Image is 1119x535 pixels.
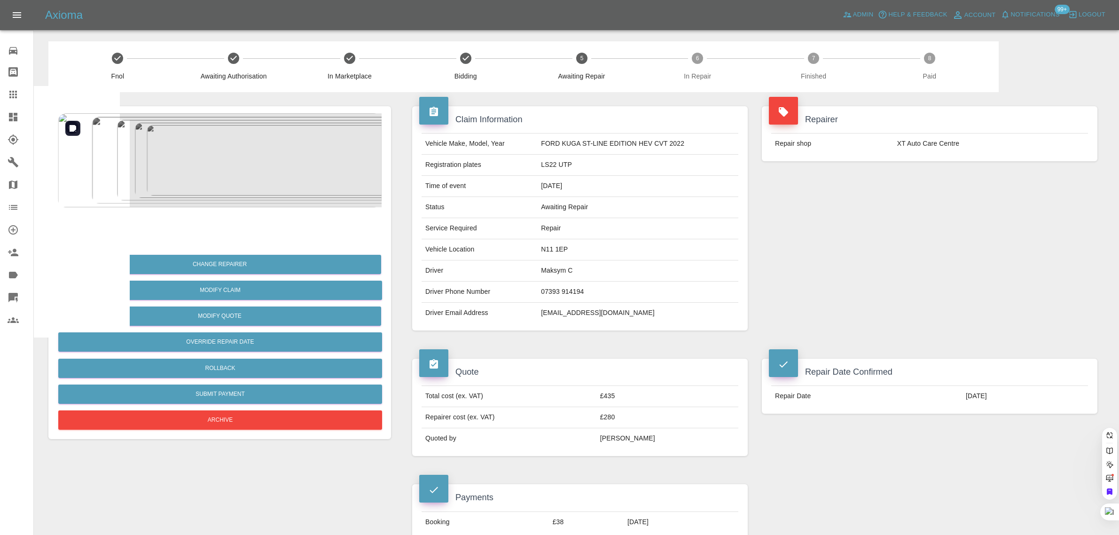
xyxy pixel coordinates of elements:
td: LS22 UTP [537,155,738,176]
span: In Repair [643,71,752,81]
a: Admin [840,8,876,22]
button: Archive [58,410,382,430]
span: Paid [875,71,984,81]
button: Logout [1066,8,1108,22]
td: Registration plates [422,155,537,176]
td: [PERSON_NAME] [596,428,738,449]
span: Logout [1079,9,1105,20]
td: Status [422,197,537,218]
td: Repairer cost (ex. VAT) [422,407,596,428]
span: Notifications [1011,9,1060,20]
td: Repair Date [771,386,962,407]
td: Awaiting Repair [537,197,738,218]
td: Driver Email Address [422,303,537,323]
h4: Payments [419,491,741,504]
span: Finished [759,71,868,81]
td: Driver Phone Number [422,282,537,303]
span: Fnol [63,71,172,81]
td: Quoted by [422,428,596,449]
button: Help & Feedback [876,8,949,22]
td: FORD KUGA ST-LINE EDITION HEV CVT 2022 [537,134,738,155]
td: Vehicle Make, Model, Year [422,134,537,155]
button: Override Repair Date [58,332,382,352]
td: Repair shop [771,134,893,154]
button: Notifications [998,8,1062,22]
span: Awaiting Authorisation [180,71,288,81]
button: Rollback [58,359,382,378]
td: £280 [596,407,738,428]
button: Open drawer [6,4,28,26]
span: Help & Feedback [888,9,947,20]
h4: Repairer [769,113,1090,126]
span: 99+ [1055,5,1070,14]
span: Bidding [411,71,520,81]
span: In Marketplace [296,71,404,81]
td: £435 [596,386,738,407]
td: Vehicle Location [422,239,537,260]
td: N11 1EP [537,239,738,260]
td: [EMAIL_ADDRESS][DOMAIN_NAME] [537,303,738,323]
td: [DATE] [537,176,738,197]
button: Submit Payment [58,385,382,404]
text: 7 [812,55,815,62]
a: Modify Claim [58,281,382,300]
td: [DATE] [962,386,1088,407]
span: Account [964,10,996,21]
text: 6 [696,55,699,62]
text: 5 [580,55,583,62]
h4: Quote [419,366,741,378]
img: 1751b212-557b-4cee-962f-14e963527d9e [58,113,382,207]
h5: Axioma [45,8,83,23]
span: Awaiting Repair [527,71,636,81]
td: Time of event [422,176,537,197]
td: XT Auto Care Centre [893,134,1088,154]
td: Maksym C [537,260,738,282]
td: Driver [422,260,537,282]
td: Total cost (ex. VAT) [422,386,596,407]
h4: Repair Date Confirmed [769,366,1090,378]
text: 8 [928,55,931,62]
button: Change Repairer [58,255,381,274]
td: Service Required [422,218,537,239]
td: [DATE] [624,511,738,532]
td: £38 [549,511,624,532]
button: Modify Quote [58,307,381,326]
a: Account [950,8,998,23]
td: 07393 914194 [537,282,738,303]
td: Repair [537,218,738,239]
img: qt_1SI2zDA4aDea5wMj0xcu6ReQ [62,211,92,241]
td: Booking [422,511,549,532]
span: Admin [853,9,874,20]
h4: Claim Information [419,113,741,126]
